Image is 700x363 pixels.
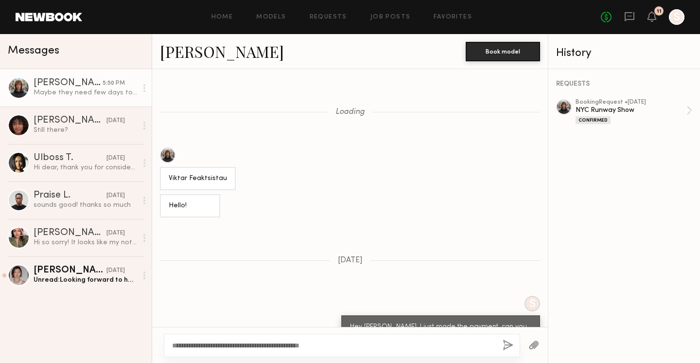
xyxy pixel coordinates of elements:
[106,154,125,163] div: [DATE]
[576,116,611,124] div: Confirmed
[169,200,211,212] div: Hello!
[466,42,540,61] button: Book model
[34,153,106,163] div: Ulboss T.
[34,88,137,97] div: Maybe they need few days to process it?
[657,9,662,14] div: 11
[103,79,125,88] div: 5:50 PM
[34,191,106,200] div: Praise L.
[350,322,531,355] div: Hey [PERSON_NAME], I just made the payment, can you come in for a fitting on the 26th at 9am? We ...
[160,41,284,62] a: [PERSON_NAME]
[34,266,106,275] div: [PERSON_NAME]
[169,173,227,184] div: Viktar Feaktsistau
[576,99,692,124] a: bookingRequest •[DATE]NYC Runway ShowConfirmed
[466,47,540,55] a: Book model
[669,9,684,25] a: S
[34,163,137,172] div: Hi dear, thank you for considering me for the show however I will be out of town that date but le...
[106,116,125,126] div: [DATE]
[556,81,692,88] div: REQUESTS
[106,266,125,275] div: [DATE]
[34,238,137,247] div: Hi so sorry! It looks like my notifications were turned off on the app. Thank you for the info. I...
[576,99,686,106] div: booking Request • [DATE]
[106,191,125,200] div: [DATE]
[34,116,106,126] div: [PERSON_NAME]
[335,108,365,116] span: Loading
[34,126,137,135] div: Still there?
[256,14,286,20] a: Models
[310,14,347,20] a: Requests
[34,275,137,285] div: Unread: Looking forward to hearing back(:(:
[338,256,363,265] span: [DATE]
[106,229,125,238] div: [DATE]
[370,14,411,20] a: Job Posts
[556,48,692,59] div: History
[8,45,59,56] span: Messages
[434,14,472,20] a: Favorites
[34,228,106,238] div: [PERSON_NAME]
[34,200,137,210] div: sounds good! thanks so much
[576,106,686,115] div: NYC Runway Show
[34,78,103,88] div: [PERSON_NAME]
[211,14,233,20] a: Home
